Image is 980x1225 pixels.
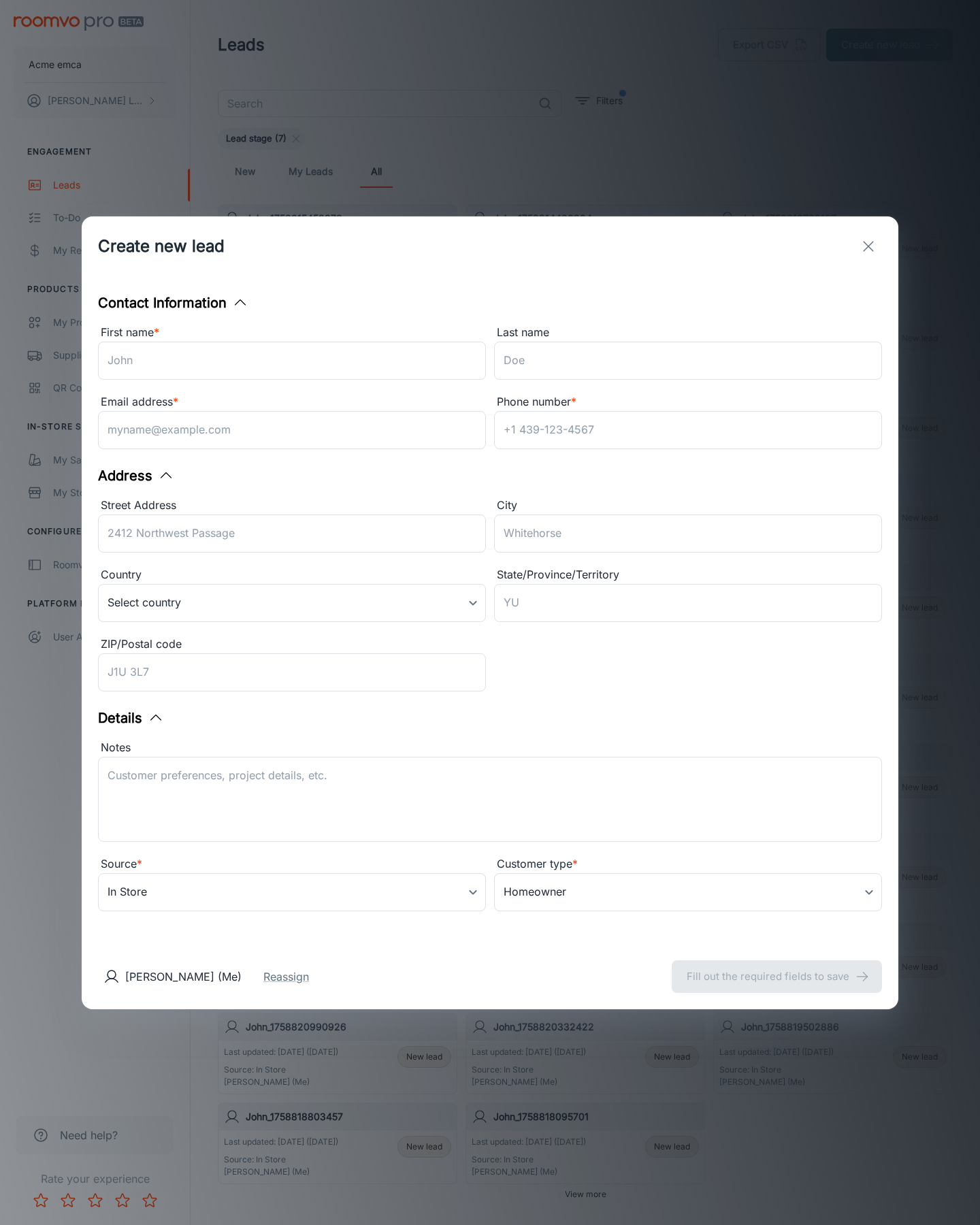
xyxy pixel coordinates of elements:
div: Customer type [494,855,882,873]
div: Select country [98,584,486,622]
div: Last name [494,324,882,342]
div: Notes [98,739,882,757]
button: Contact Information [98,293,248,313]
input: YU [494,584,882,622]
div: Country [98,566,486,584]
button: exit [855,233,882,260]
input: myname@example.com [98,411,486,449]
h1: Create new lead [98,234,225,259]
div: First name [98,324,486,342]
div: Email address [98,393,486,411]
div: Phone number [494,393,882,411]
input: +1 439-123-4567 [494,411,882,449]
input: 2412 Northwest Passage [98,514,486,553]
div: State/Province/Territory [494,566,882,584]
div: City [494,497,882,514]
div: Source [98,855,486,873]
div: In Store [98,873,486,911]
input: Doe [494,342,882,380]
input: J1U 3L7 [98,653,486,691]
button: Reassign [263,968,309,985]
button: Address [98,465,174,486]
input: Whitehorse [494,514,882,553]
p: [PERSON_NAME] (Me) [125,968,242,985]
div: Street Address [98,497,486,514]
input: John [98,342,486,380]
div: ZIP/Postal code [98,636,486,653]
div: Homeowner [494,873,882,911]
button: Details [98,708,164,728]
